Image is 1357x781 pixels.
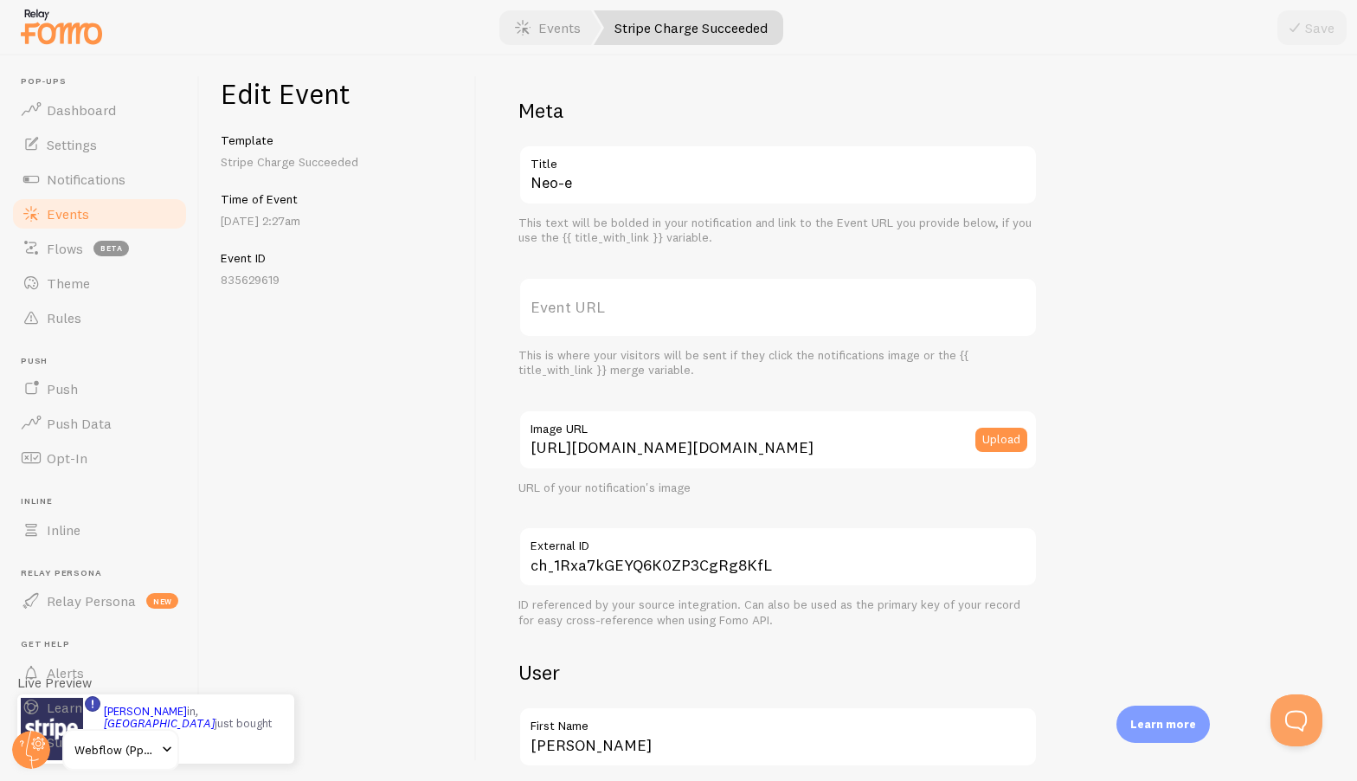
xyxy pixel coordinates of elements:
[10,127,189,162] a: Settings
[518,526,1038,556] label: External ID
[21,496,189,507] span: Inline
[47,240,83,257] span: Flows
[47,309,81,326] span: Rules
[47,664,84,681] span: Alerts
[18,4,105,48] img: fomo-relay-logo-orange.svg
[47,101,116,119] span: Dashboard
[47,592,136,610] span: Relay Persona
[74,739,157,760] span: Webflow (Ppdev)
[221,153,455,171] p: Stripe Charge Succeeded
[10,197,189,231] a: Events
[1270,694,1322,746] iframe: Help Scout Beacon - Open
[518,145,1038,174] label: Title
[221,212,455,229] p: [DATE] 2:27am
[518,410,1038,439] label: Image URL
[47,380,78,397] span: Push
[47,205,89,223] span: Events
[518,707,1038,736] label: First Name
[10,93,189,127] a: Dashboard
[10,300,189,335] a: Rules
[10,690,189,725] a: Learn
[21,568,189,579] span: Relay Persona
[221,250,455,266] h5: Event ID
[47,136,97,153] span: Settings
[10,231,189,266] a: Flows beta
[21,76,189,87] span: Pop-ups
[47,699,82,716] span: Learn
[518,659,1038,686] h2: User
[10,406,189,441] a: Push Data
[47,171,125,188] span: Notifications
[10,584,189,618] a: Relay Persona new
[518,597,1038,628] div: ID referenced by your source integration. Can also be used as the primary key of your record for ...
[21,639,189,650] span: Get Help
[47,415,112,432] span: Push Data
[10,655,189,690] a: Alerts
[146,593,178,609] span: new
[221,191,455,207] h5: Time of Event
[47,521,80,539] span: Inline
[221,76,455,112] h1: Edit Event
[47,449,87,467] span: Opt-In
[47,274,90,292] span: Theme
[975,428,1027,452] button: Upload
[221,132,455,148] h5: Template
[85,696,100,712] svg: <p>Watch New Feature Tutorials!</p>
[10,725,189,759] a: Support
[518,216,1038,246] div: This text will be bolded in your notification and link to the Event URL you provide below, if you...
[518,348,1038,378] div: This is where your visitors will be sent if they click the notifications image or the {{ title_wi...
[10,513,189,547] a: Inline
[93,241,129,256] span: beta
[518,277,1038,338] label: Event URL
[221,271,455,288] p: 835629619
[21,356,189,367] span: Push
[1116,706,1210,743] div: Learn more
[10,441,189,475] a: Opt-In
[518,97,1038,124] h2: Meta
[10,371,189,406] a: Push
[10,162,189,197] a: Notifications
[10,266,189,300] a: Theme
[1130,716,1196,733] p: Learn more
[518,481,1038,496] div: URL of your notification's image
[62,729,179,771] a: Webflow (Ppdev)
